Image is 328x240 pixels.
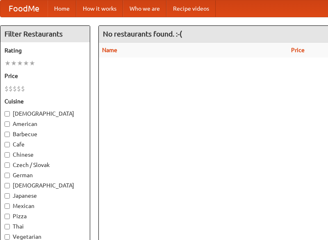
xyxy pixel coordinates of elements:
a: Who we are [123,0,166,17]
label: Japanese [5,192,86,200]
label: [DEMOGRAPHIC_DATA] [5,110,86,118]
h5: Price [5,72,86,80]
li: $ [5,84,9,93]
input: Czech / Slovak [5,162,10,168]
input: Vegetarian [5,234,10,240]
li: ★ [11,59,17,68]
input: German [5,173,10,178]
li: $ [13,84,17,93]
h4: Filter Restaurants [0,26,90,42]
input: Thai [5,224,10,229]
label: Czech / Slovak [5,161,86,169]
input: Mexican [5,203,10,209]
input: Japanese [5,193,10,199]
li: ★ [17,59,23,68]
label: Chinese [5,151,86,159]
input: American [5,121,10,127]
a: Recipe videos [166,0,216,17]
li: ★ [5,59,11,68]
li: $ [9,84,13,93]
input: Chinese [5,152,10,158]
input: Pizza [5,214,10,219]
label: Pizza [5,212,86,220]
a: FoodMe [0,0,48,17]
h5: Cuisine [5,97,86,105]
label: Thai [5,222,86,231]
label: German [5,171,86,179]
label: [DEMOGRAPHIC_DATA] [5,181,86,190]
li: $ [17,84,21,93]
a: Price [291,47,305,53]
input: Barbecue [5,132,10,137]
label: Mexican [5,202,86,210]
li: ★ [29,59,35,68]
input: Cafe [5,142,10,147]
a: Home [48,0,76,17]
label: Barbecue [5,130,86,138]
input: [DEMOGRAPHIC_DATA] [5,183,10,188]
a: How it works [76,0,123,17]
input: [DEMOGRAPHIC_DATA] [5,111,10,117]
h5: Rating [5,46,86,55]
label: American [5,120,86,128]
label: Cafe [5,140,86,149]
li: ★ [23,59,29,68]
li: $ [21,84,25,93]
ng-pluralize: No restaurants found. :-( [103,30,182,38]
a: Name [102,47,117,53]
